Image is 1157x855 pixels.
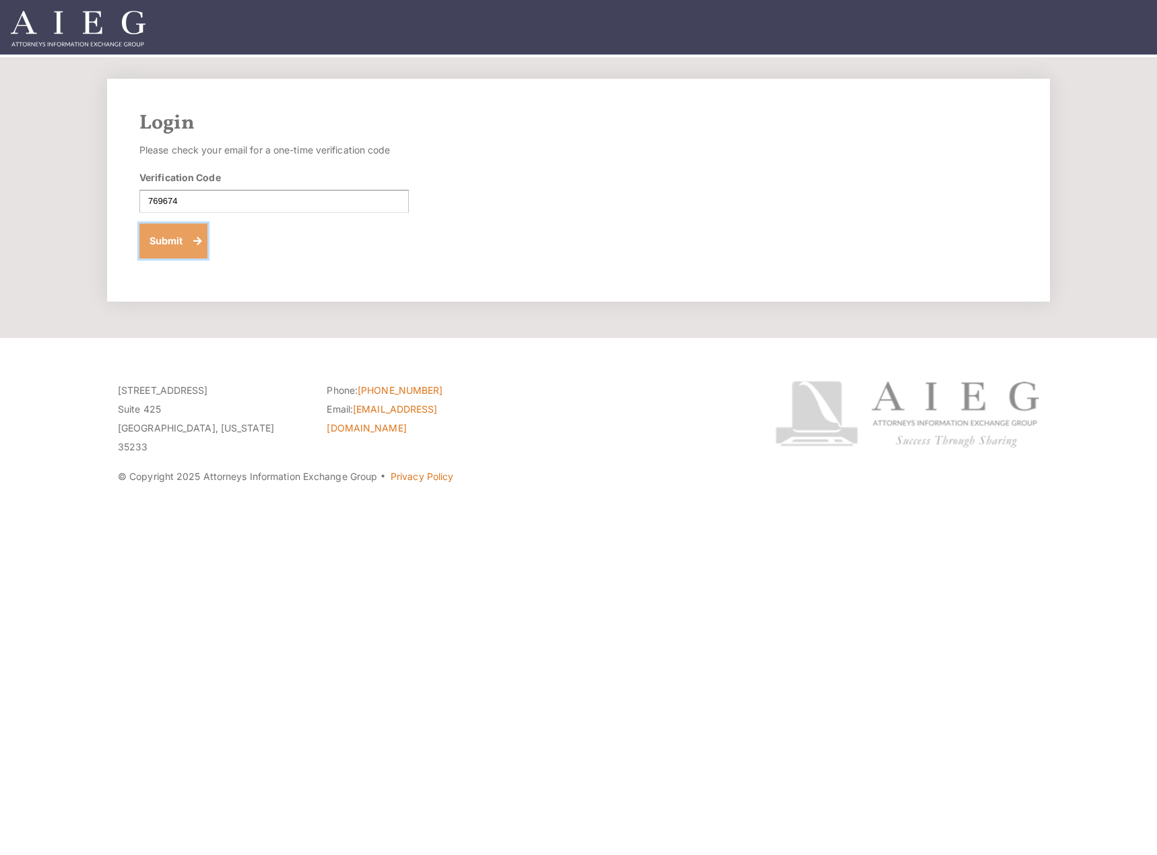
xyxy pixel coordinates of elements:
[358,384,442,396] a: [PHONE_NUMBER]
[139,170,221,184] label: Verification Code
[380,476,386,483] span: ·
[327,381,515,400] li: Phone:
[118,467,725,486] p: © Copyright 2025 Attorneys Information Exchange Group
[139,224,207,259] button: Submit
[391,471,453,482] a: Privacy Policy
[139,141,409,160] p: Please check your email for a one-time verification code
[327,400,515,438] li: Email:
[11,11,145,46] img: Attorneys Information Exchange Group
[327,403,437,434] a: [EMAIL_ADDRESS][DOMAIN_NAME]
[775,381,1039,448] img: Attorneys Information Exchange Group logo
[118,381,306,456] p: [STREET_ADDRESS] Suite 425 [GEOGRAPHIC_DATA], [US_STATE] 35233
[139,111,1018,135] h2: Login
